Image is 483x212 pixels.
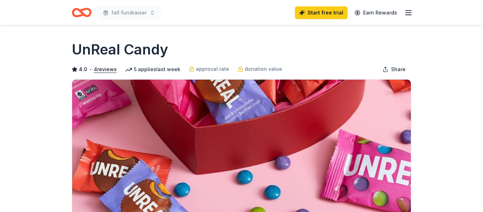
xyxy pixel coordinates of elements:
a: Start free trial [295,6,348,19]
span: Share [391,65,406,74]
a: donation value [238,65,282,73]
button: 4reviews [94,65,117,74]
a: approval rate [189,65,229,73]
span: • [89,67,92,72]
button: Share [377,62,411,76]
span: fall fundraiser [111,8,147,17]
button: fall fundraiser [97,6,161,20]
a: Home [72,4,92,21]
span: 4.0 [79,65,87,74]
div: 5 applies last week [125,65,180,74]
a: Earn Rewards [350,6,401,19]
span: approval rate [196,65,229,73]
h1: UnReal Candy [72,40,168,59]
span: donation value [245,65,282,73]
